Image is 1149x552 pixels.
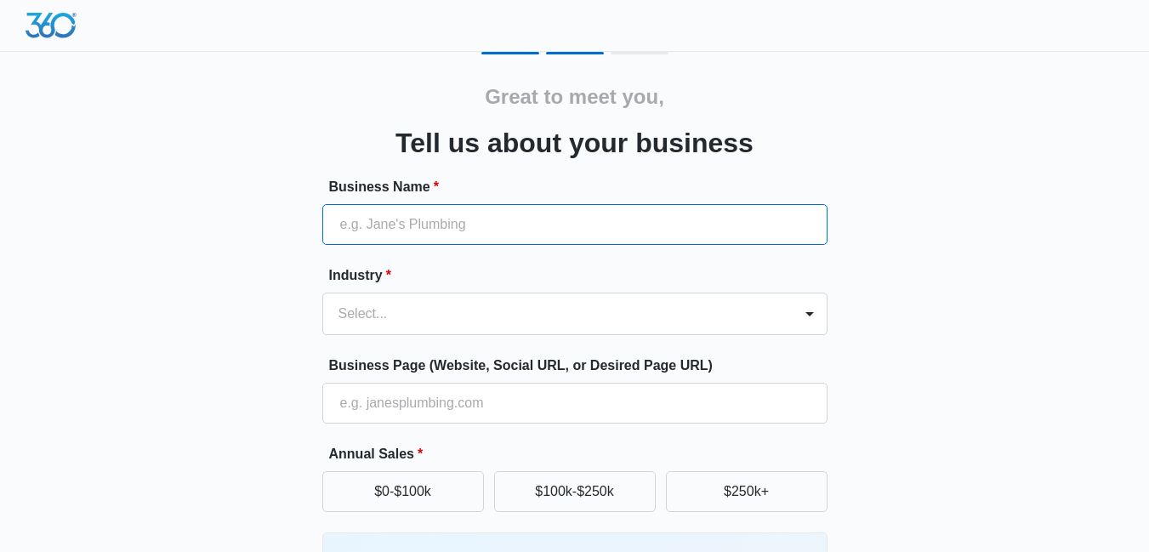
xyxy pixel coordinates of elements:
[395,122,754,163] h3: Tell us about your business
[322,204,828,245] input: e.g. Jane's Plumbing
[329,444,834,464] label: Annual Sales
[329,356,834,376] label: Business Page (Website, Social URL, or Desired Page URL)
[329,265,834,286] label: Industry
[485,82,664,112] h2: Great to meet you,
[666,471,828,512] button: $250k+
[329,177,834,197] label: Business Name
[494,471,656,512] button: $100k-$250k
[322,471,484,512] button: $0-$100k
[322,383,828,424] input: e.g. janesplumbing.com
